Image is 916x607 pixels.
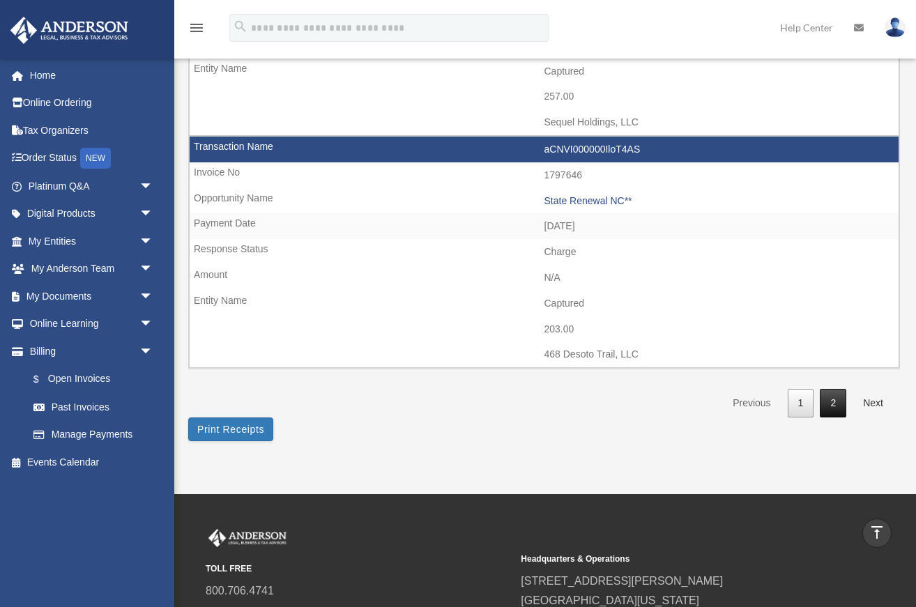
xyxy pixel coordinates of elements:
[190,265,899,291] td: N/A
[139,282,167,311] span: arrow_drop_down
[188,20,205,36] i: menu
[41,371,48,388] span: $
[6,17,132,44] img: Anderson Advisors Platinum Portal
[139,310,167,339] span: arrow_drop_down
[139,337,167,366] span: arrow_drop_down
[190,341,899,368] td: 468 Desoto Trail, LLC
[188,417,273,441] button: Print Receipts
[206,585,274,597] a: 800.706.4741
[788,389,814,417] a: 1
[190,137,899,163] td: aCNVI000000IloT4AS
[10,89,174,117] a: Online Ordering
[885,17,906,38] img: User Pic
[190,84,899,110] td: 257.00
[10,200,174,228] a: Digital Productsarrow_drop_down
[521,575,723,587] a: [STREET_ADDRESS][PERSON_NAME]
[820,389,846,417] a: 2
[190,109,899,136] td: Sequel Holdings, LLC
[521,552,826,567] small: Headquarters & Operations
[139,255,167,284] span: arrow_drop_down
[862,518,892,548] a: vertical_align_top
[10,255,174,283] a: My Anderson Teamarrow_drop_down
[190,239,899,266] td: Charge
[10,172,174,200] a: Platinum Q&Aarrow_drop_down
[521,594,699,606] a: [GEOGRAPHIC_DATA][US_STATE]
[190,213,899,240] td: [DATE]
[853,389,894,417] a: Next
[10,61,174,89] a: Home
[190,291,899,317] td: Captured
[190,316,899,343] td: 203.00
[206,562,511,576] small: TOLL FREE
[10,310,174,338] a: Online Learningarrow_drop_down
[722,389,781,417] a: Previous
[20,393,167,421] a: Past Invoices
[190,162,899,189] td: 1797646
[20,421,174,449] a: Manage Payments
[10,448,174,476] a: Events Calendar
[139,227,167,256] span: arrow_drop_down
[869,524,885,541] i: vertical_align_top
[139,200,167,229] span: arrow_drop_down
[188,24,205,36] a: menu
[10,337,174,365] a: Billingarrow_drop_down
[139,172,167,201] span: arrow_drop_down
[10,227,174,255] a: My Entitiesarrow_drop_down
[80,148,111,169] div: NEW
[10,116,174,144] a: Tax Organizers
[20,365,174,394] a: $Open Invoices
[10,144,174,173] a: Order StatusNEW
[544,195,892,207] div: State Renewal NC**
[206,529,289,547] img: Anderson Advisors Platinum Portal
[233,19,248,34] i: search
[10,282,174,310] a: My Documentsarrow_drop_down
[190,59,899,85] td: Captured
